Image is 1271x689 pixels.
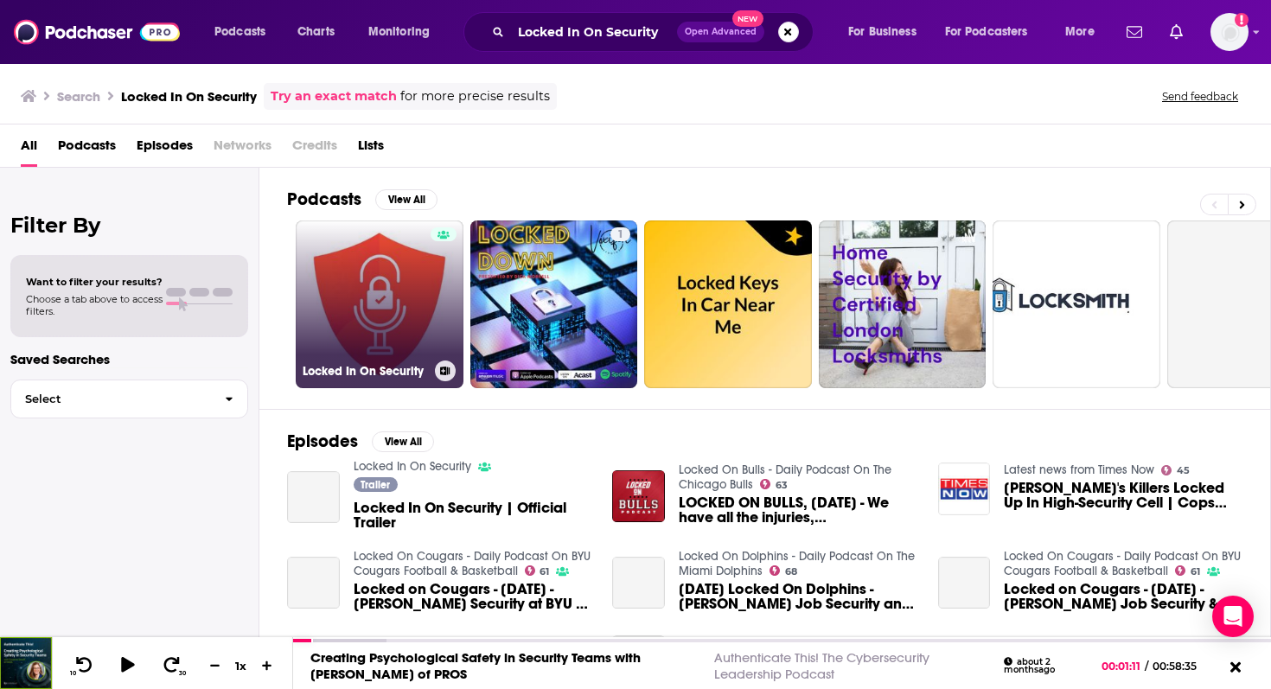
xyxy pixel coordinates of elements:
[11,393,211,405] span: Select
[1065,20,1095,44] span: More
[1004,463,1154,477] a: Latest news from Times Now
[368,20,430,44] span: Monitoring
[1161,465,1190,475] a: 45
[26,293,163,317] span: Choose a tab above to access filters.
[1120,17,1149,47] a: Show notifications dropdown
[934,18,1053,46] button: open menu
[776,482,788,489] span: 63
[612,470,665,523] img: LOCKED ON BULLS, 2/28/2020 - We have all the injuries, Jim Boylen not factoring wins into job sec...
[354,582,592,611] span: Locked on Cougars - [DATE] - [PERSON_NAME] Security at BYU & [PERSON_NAME] on Transfers & [PERSON...
[679,549,915,578] a: Locked On Dolphins - Daily Podcast On The Miami Dolphins
[400,86,550,106] span: for more precise results
[1210,13,1249,51] button: Show profile menu
[1004,635,1217,665] a: Locked On Bulls - Daily Podcast On The Chicago Bulls
[679,495,917,525] span: LOCKED ON BULLS, [DATE] - We have all the injuries, [PERSON_NAME] not factoring wins into job sec...
[1177,467,1190,475] span: 45
[848,20,917,44] span: For Business
[57,88,100,105] h3: Search
[470,220,638,388] a: 1
[287,557,340,609] a: Locked on Cougars - January 22, 2019 - Dave Rose's Security at BYU & Kalani Sitake on Transfers &...
[679,582,917,611] span: [DATE] Locked On Dolphins - [PERSON_NAME] Job Security and Top Five Camp Battles
[354,549,591,578] a: Locked On Cougars - Daily Podcast On BYU Cougars Football & Basketball
[354,582,592,611] a: Locked on Cougars - January 22, 2019 - Dave Rose's Security at BYU & Kalani Sitake on Transfers &...
[286,18,345,46] a: Charts
[1210,13,1249,51] img: User Profile
[732,10,763,27] span: New
[612,557,665,609] a: 5/9/18 Locked On Dolphins - Mike Tannenbaum's Job Security and Top Five Camp Battles
[1235,13,1249,27] svg: Add a profile image
[179,670,186,677] span: 30
[372,431,434,452] button: View All
[121,88,257,105] h3: Locked In On Security
[375,189,438,210] button: View All
[287,188,361,210] h2: Podcasts
[679,495,917,525] a: LOCKED ON BULLS, 2/28/2020 - We have all the injuries, Jim Boylen not factoring wins into job sec...
[156,655,189,677] button: 30
[1157,89,1243,104] button: Send feedback
[610,227,630,241] a: 1
[540,568,549,576] span: 61
[354,635,574,650] a: Security Weekly Podcast Network (Video)
[945,20,1028,44] span: For Podcasters
[1004,582,1242,611] a: Locked on Cougars - November 27, 2018 - Kalani Sitake's Job Security & T.J. Haws Examines BYU's S...
[1004,481,1242,510] span: [PERSON_NAME]'s Killers Locked Up In High-Security Cell | Cops Fear Attack On [PERSON_NAME]'s Kil...
[356,18,452,46] button: open menu
[480,12,830,52] div: Search podcasts, credits, & more...
[1004,582,1242,611] span: Locked on Cougars - [DATE] - [PERSON_NAME] Job Security & [PERSON_NAME] Examines BYU's Shooting I...
[214,20,265,44] span: Podcasts
[358,131,384,167] a: Lists
[354,501,592,530] span: Locked In On Security | Official Trailer
[287,188,438,210] a: PodcastsView All
[760,479,788,489] a: 63
[227,659,256,673] div: 1 x
[137,131,193,167] a: Episodes
[10,213,248,238] h2: Filter By
[287,431,358,452] h2: Episodes
[1145,660,1148,673] span: /
[26,276,163,288] span: Want to filter your results?
[685,28,757,36] span: Open Advanced
[271,86,397,106] a: Try an exact match
[1004,549,1241,578] a: Locked On Cougars - Daily Podcast On BYU Cougars Football & Basketball
[292,131,337,167] span: Credits
[617,226,623,244] span: 1
[1148,660,1214,673] span: 00:58:35
[679,463,891,492] a: Locked On Bulls - Daily Podcast On The Chicago Bulls
[1175,565,1200,576] a: 61
[1053,18,1116,46] button: open menu
[679,635,861,650] a: Enterprise Security Weekly (Audio)
[1004,657,1083,675] div: about 2 months ago
[1004,481,1242,510] a: Kanhaiya's Killers Locked Up In High-Security Cell | Cops Fear Attack On Kanhaiya's Killers
[10,351,248,367] p: Saved Searches
[67,655,99,677] button: 10
[310,649,641,682] a: Creating Psychological Safety in Security Teams with [PERSON_NAME] of PROS
[21,131,37,167] a: All
[354,459,471,474] a: Locked In On Security
[612,635,665,688] a: Locked Up - Enterprise Security Weekly #114
[214,131,271,167] span: Networks
[1102,660,1145,673] span: 00:01:11
[287,431,434,452] a: EpisodesView All
[714,649,929,682] a: Authenticate This! The Cybersecurity Leadership Podcast
[679,582,917,611] a: 5/9/18 Locked On Dolphins - Mike Tannenbaum's Job Security and Top Five Camp Battles
[1163,17,1190,47] a: Show notifications dropdown
[361,480,390,490] span: Trailer
[58,131,116,167] a: Podcasts
[938,463,991,515] img: Kanhaiya's Killers Locked Up In High-Security Cell | Cops Fear Attack On Kanhaiya's Killers
[297,20,335,44] span: Charts
[938,557,991,609] a: Locked on Cougars - November 27, 2018 - Kalani Sitake's Job Security & T.J. Haws Examines BYU's S...
[70,670,76,677] span: 10
[1212,596,1254,637] div: Open Intercom Messenger
[525,565,550,576] a: 61
[1191,568,1200,576] span: 61
[770,565,797,576] a: 68
[677,22,764,42] button: Open AdvancedNew
[14,16,180,48] img: Podchaser - Follow, Share and Rate Podcasts
[511,18,677,46] input: Search podcasts, credits, & more...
